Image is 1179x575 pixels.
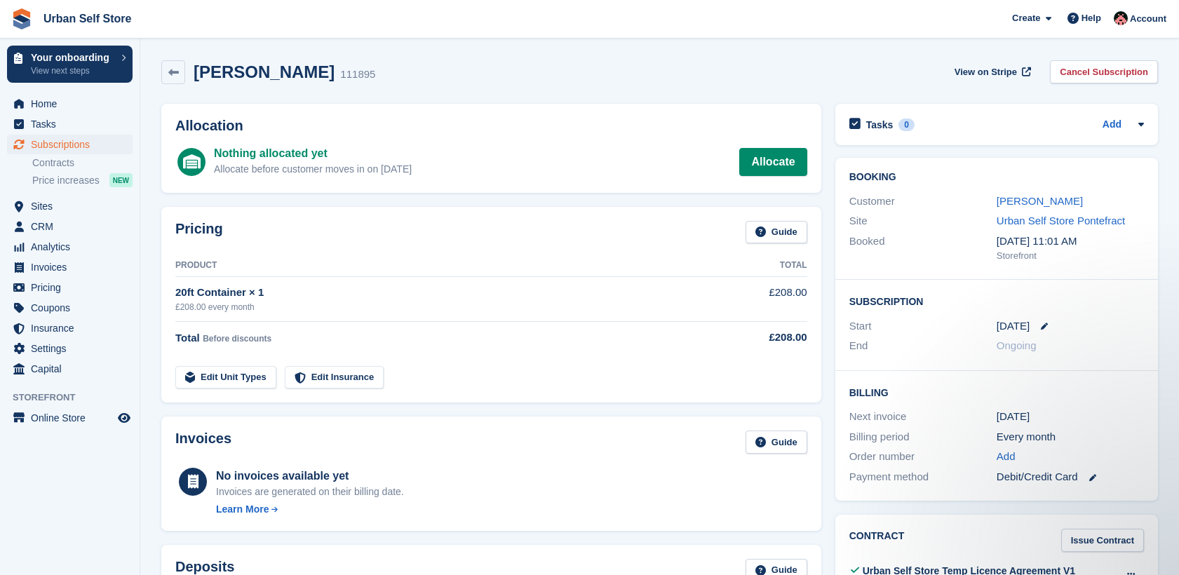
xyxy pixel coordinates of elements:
a: Preview store [116,410,133,426]
div: Storefront [997,249,1144,263]
span: Account [1130,12,1166,26]
span: Settings [31,339,115,358]
div: Allocate before customer moves in on [DATE] [214,162,412,177]
h2: Tasks [866,119,894,131]
div: £208.00 every month [175,301,710,313]
div: End [849,338,997,354]
a: Urban Self Store Pontefract [997,215,1125,226]
h2: Billing [849,385,1144,399]
div: NEW [109,173,133,187]
a: menu [7,298,133,318]
a: menu [7,94,133,114]
img: stora-icon-8386f47178a22dfd0bd8f6a31ec36ba5ce8667c1dd55bd0f319d3a0aa187defe.svg [11,8,32,29]
td: £208.00 [710,277,807,321]
a: menu [7,135,133,154]
a: Add [997,449,1016,465]
div: Order number [849,449,997,465]
div: Start [849,318,997,334]
div: Payment method [849,469,997,485]
span: Home [31,94,115,114]
a: Edit Insurance [285,366,384,389]
div: 20ft Container × 1 [175,285,710,301]
img: Josh Marshall [1114,11,1128,25]
th: Total [710,255,807,277]
div: Debit/Credit Card [997,469,1144,485]
h2: Allocation [175,118,807,134]
a: Learn More [216,502,404,517]
a: Contracts [32,156,133,170]
div: Every month [997,429,1144,445]
span: CRM [31,217,115,236]
h2: Contract [849,529,905,552]
div: Invoices are generated on their billing date. [216,485,404,499]
th: Product [175,255,710,277]
span: Help [1082,11,1101,25]
span: Pricing [31,278,115,297]
a: menu [7,257,133,277]
a: Cancel Subscription [1050,60,1158,83]
div: 0 [898,119,915,131]
div: No invoices available yet [216,468,404,485]
a: Price increases NEW [32,172,133,188]
h2: [PERSON_NAME] [194,62,335,81]
a: View on Stripe [949,60,1034,83]
a: menu [7,318,133,338]
span: Storefront [13,391,140,405]
span: Subscriptions [31,135,115,154]
span: Capital [31,359,115,379]
a: Edit Unit Types [175,366,276,389]
a: Issue Contract [1061,529,1144,552]
time: 2025-10-05 00:00:00 UTC [997,318,1030,334]
span: View on Stripe [955,65,1017,79]
span: Ongoing [997,339,1037,351]
a: menu [7,196,133,216]
a: Add [1103,117,1121,133]
a: menu [7,278,133,297]
a: Allocate [739,148,807,176]
div: Customer [849,194,997,210]
div: 111895 [340,67,375,83]
div: [DATE] 11:01 AM [997,234,1144,250]
h2: Booking [849,172,1144,183]
h2: Pricing [175,221,223,244]
a: Guide [746,221,807,244]
div: Learn More [216,502,269,517]
a: menu [7,408,133,428]
div: Nothing allocated yet [214,145,412,162]
span: Total [175,332,200,344]
div: Site [849,213,997,229]
span: Tasks [31,114,115,134]
p: Your onboarding [31,53,114,62]
div: Booked [849,234,997,263]
span: Insurance [31,318,115,338]
a: menu [7,114,133,134]
div: Billing period [849,429,997,445]
a: menu [7,339,133,358]
a: menu [7,359,133,379]
span: Sites [31,196,115,216]
a: menu [7,217,133,236]
a: Guide [746,431,807,454]
div: £208.00 [710,330,807,346]
span: Price increases [32,174,100,187]
p: View next steps [31,65,114,77]
span: Create [1012,11,1040,25]
h2: Subscription [849,294,1144,308]
span: Analytics [31,237,115,257]
a: menu [7,237,133,257]
a: Urban Self Store [38,7,137,30]
span: Invoices [31,257,115,277]
h2: Invoices [175,431,231,454]
div: [DATE] [997,409,1144,425]
span: Before discounts [203,334,271,344]
a: [PERSON_NAME] [997,195,1083,207]
a: Your onboarding View next steps [7,46,133,83]
span: Online Store [31,408,115,428]
span: Coupons [31,298,115,318]
div: Next invoice [849,409,997,425]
